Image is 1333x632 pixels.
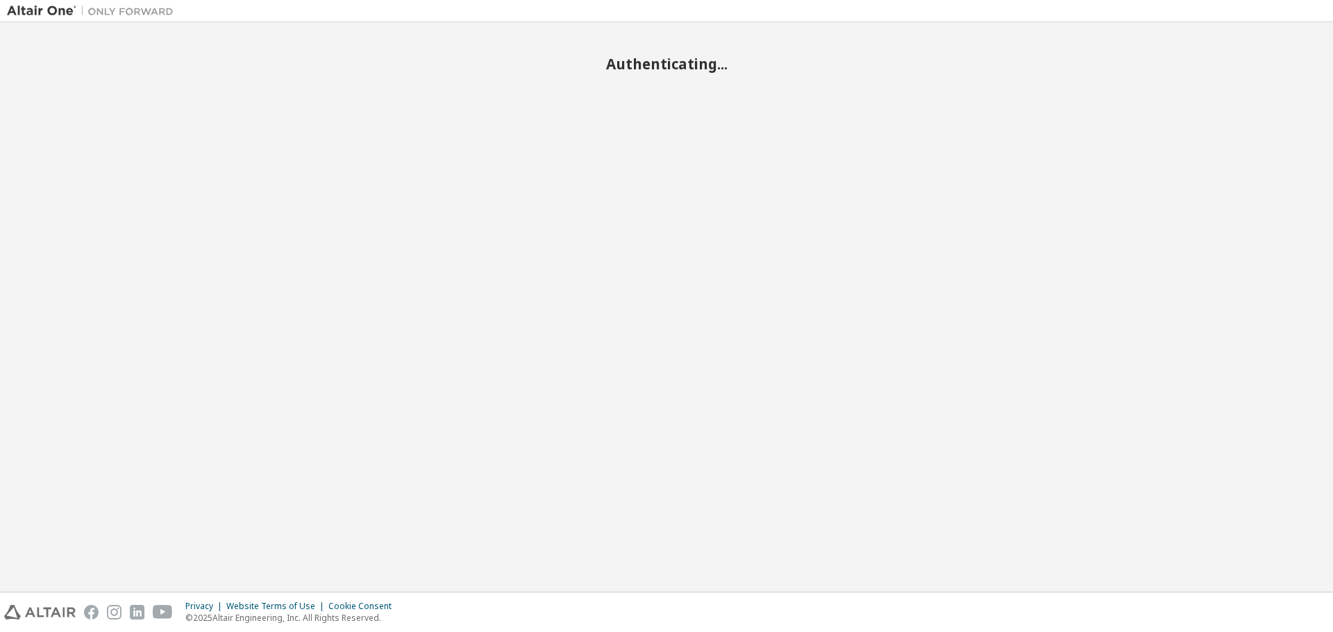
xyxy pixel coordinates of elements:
img: facebook.svg [84,605,99,620]
img: Altair One [7,4,181,18]
img: linkedin.svg [130,605,144,620]
img: altair_logo.svg [4,605,76,620]
div: Privacy [185,601,226,612]
img: instagram.svg [107,605,121,620]
p: © 2025 Altair Engineering, Inc. All Rights Reserved. [185,612,400,624]
h2: Authenticating... [7,55,1326,73]
div: Website Terms of Use [226,601,328,612]
img: youtube.svg [153,605,173,620]
div: Cookie Consent [328,601,400,612]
